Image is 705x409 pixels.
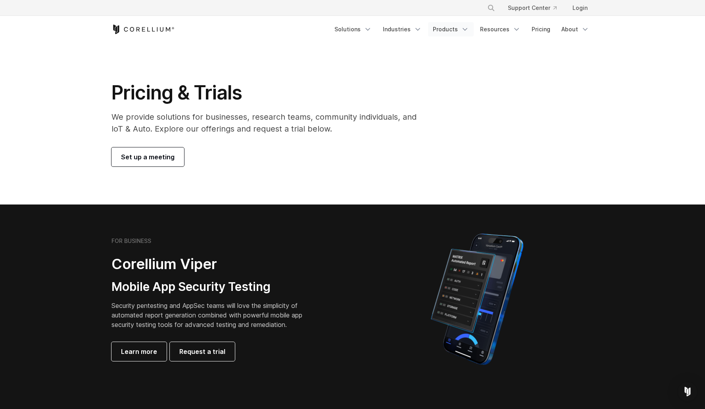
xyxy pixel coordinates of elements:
a: Learn more [111,342,167,361]
div: Navigation Menu [478,1,594,15]
a: About [557,22,594,36]
button: Search [484,1,498,15]
a: Pricing [527,22,555,36]
span: Learn more [121,347,157,356]
a: Industries [378,22,426,36]
p: Security pentesting and AppSec teams will love the simplicity of automated report generation comb... [111,301,315,329]
span: Set up a meeting [121,152,175,162]
a: Request a trial [170,342,235,361]
a: Set up a meeting [111,147,184,166]
a: Corellium Home [111,25,175,34]
h1: Pricing & Trials [111,81,428,105]
h3: Mobile App Security Testing [111,279,315,294]
a: Login [566,1,594,15]
a: Support Center [501,1,563,15]
img: Corellium MATRIX automated report on iPhone showing app vulnerability test results across securit... [417,230,537,369]
h6: FOR BUSINESS [111,237,151,245]
h2: Corellium Viper [111,255,315,273]
p: We provide solutions for businesses, research teams, community individuals, and IoT & Auto. Explo... [111,111,428,135]
a: Solutions [330,22,377,36]
div: Open Intercom Messenger [678,382,697,401]
span: Request a trial [179,347,225,356]
a: Resources [475,22,525,36]
div: Navigation Menu [330,22,594,36]
a: Products [428,22,474,36]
